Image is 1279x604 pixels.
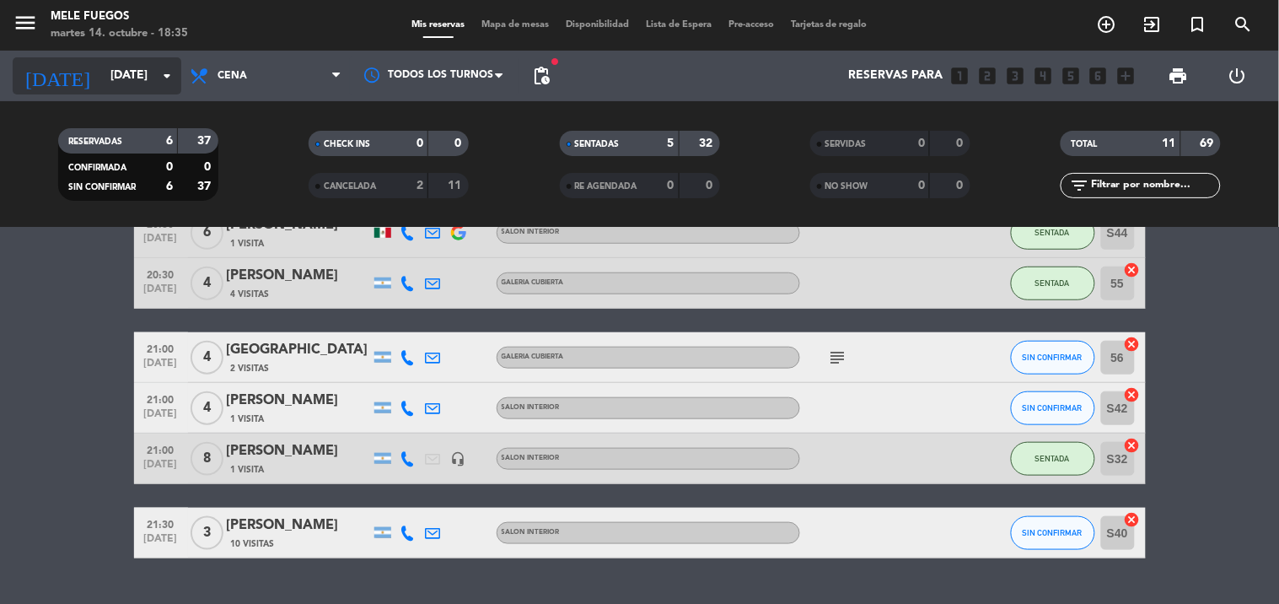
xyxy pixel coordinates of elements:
span: 4 [191,391,223,425]
span: 6 [191,216,223,250]
strong: 0 [166,161,173,173]
div: [PERSON_NAME] [227,390,370,412]
span: 4 Visitas [231,288,270,301]
span: NO SHOW [825,182,868,191]
i: cancel [1124,262,1141,278]
span: [DATE] [140,283,182,303]
strong: 2 [416,180,423,191]
i: looks_one [949,65,970,87]
input: Filtrar por nombre... [1089,176,1220,195]
button: SENTADA [1011,267,1095,300]
div: [PERSON_NAME] [227,440,370,462]
span: RESERVADAS [68,138,122,146]
i: exit_to_app [1142,14,1163,35]
span: [DATE] [140,358,182,377]
span: Tarjetas de regalo [782,20,876,30]
span: fiber_manual_record [550,57,560,67]
span: SIN CONFIRMAR [1023,528,1083,537]
span: GALERIA CUBIERTA [502,279,564,286]
span: SENTADA [1035,454,1070,463]
strong: 0 [918,180,925,191]
strong: 37 [197,135,214,147]
strong: 6 [166,135,173,147]
button: SIN CONFIRMAR [1011,341,1095,375]
i: cancel [1124,336,1141,353]
i: looks_4 [1032,65,1054,87]
span: SALON INTERIOR [502,529,560,536]
div: martes 14. octubre - 18:35 [51,25,188,42]
span: CONFIRMADA [68,164,126,172]
span: SIN CONFIRMAR [1023,403,1083,413]
span: 1 Visita [231,413,265,426]
span: CHECK INS [324,140,370,148]
button: SENTADA [1011,216,1095,250]
strong: 0 [706,180,716,191]
button: menu [13,10,38,41]
span: Lista de Espera [637,20,720,30]
span: GALERIA CUBIERTA [502,353,564,360]
i: cancel [1124,437,1141,454]
i: cancel [1124,386,1141,403]
span: SALON INTERIOR [502,229,560,235]
strong: 11 [1163,138,1176,149]
span: Mis reservas [403,20,473,30]
span: Mapa de mesas [473,20,557,30]
i: add_circle_outline [1097,14,1117,35]
span: 21:00 [140,440,182,459]
span: Reservas para [848,69,943,83]
span: SENTADAS [575,140,620,148]
strong: 0 [204,161,214,173]
strong: 0 [668,180,674,191]
img: google-logo.png [451,225,466,240]
div: Mele Fuegos [51,8,188,25]
span: 21:00 [140,389,182,408]
div: [PERSON_NAME] [227,515,370,537]
span: pending_actions [531,66,551,86]
span: TOTAL [1071,140,1097,148]
span: SERVIDAS [825,140,867,148]
i: subject [828,348,848,368]
span: SALON INTERIOR [502,404,560,411]
i: arrow_drop_down [157,66,177,86]
span: [DATE] [140,533,182,553]
span: 3 [191,516,223,550]
span: 8 [191,442,223,476]
span: Pre-acceso [720,20,782,30]
span: 1 Visita [231,463,265,477]
span: CANCELADA [324,182,376,191]
span: 21:00 [140,338,182,358]
strong: 0 [918,138,925,149]
strong: 11 [449,180,465,191]
span: 2 Visitas [231,362,270,375]
i: turned_in_not [1188,14,1208,35]
div: [GEOGRAPHIC_DATA] [227,339,370,361]
i: looks_two [976,65,998,87]
span: Cena [218,70,247,82]
strong: 0 [416,138,423,149]
strong: 6 [166,181,173,192]
i: cancel [1124,511,1141,528]
div: LOG OUT [1208,51,1266,101]
i: search [1233,14,1254,35]
span: SENTADA [1035,228,1070,237]
i: headset_mic [451,451,466,466]
span: SIN CONFIRMAR [68,183,136,191]
span: 4 [191,341,223,375]
div: [PERSON_NAME] [227,265,370,287]
span: 10 Visitas [231,537,275,551]
i: menu [13,10,38,35]
span: 4 [191,267,223,300]
span: RE AGENDADA [575,182,637,191]
span: 1 Visita [231,237,265,251]
i: looks_3 [1004,65,1026,87]
strong: 0 [956,180,966,191]
i: add_box [1115,65,1137,87]
i: power_settings_new [1227,66,1247,86]
span: [DATE] [140,459,182,478]
span: 21:30 [140,514,182,533]
span: print [1169,66,1189,86]
strong: 5 [668,138,674,149]
span: [DATE] [140,233,182,252]
span: SALON INTERIOR [502,455,560,461]
i: looks_5 [1060,65,1082,87]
